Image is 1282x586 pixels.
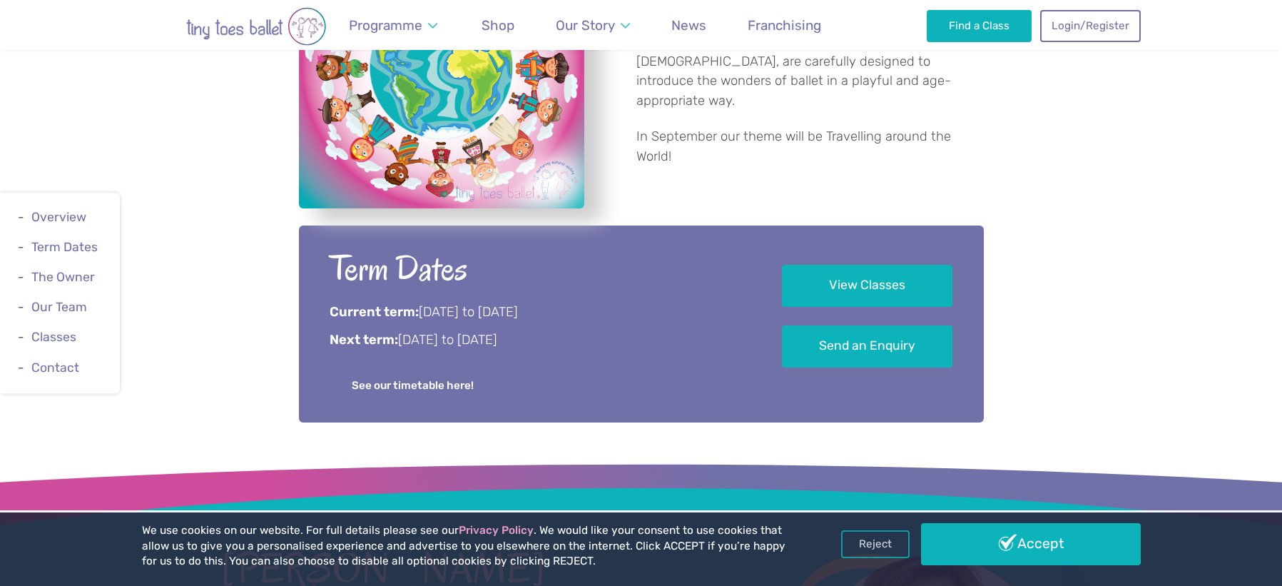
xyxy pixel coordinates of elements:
a: Login/Register [1040,10,1140,41]
h2: Term Dates [330,246,743,291]
a: Shop [475,9,522,42]
a: The Owner [31,270,95,284]
a: See our timetable here! [330,370,496,401]
strong: Current term: [330,304,419,320]
a: Programme [342,9,444,42]
a: Our Team [31,300,87,314]
a: Term Dates [31,240,98,254]
a: Reject [841,530,910,557]
a: Find a Class [927,10,1032,41]
p: [DATE] to [DATE] [330,331,743,350]
a: Classes [31,330,76,345]
strong: Next term: [330,332,398,348]
p: In September our theme will be Travelling around the World! [636,127,984,166]
a: Send an Enquiry [782,325,952,368]
span: Our Story [556,17,615,34]
a: Our Story [549,9,636,42]
a: News [665,9,713,42]
a: Franchising [741,9,828,42]
span: Franchising [748,17,821,34]
a: Overview [31,210,86,224]
a: View Classes [782,265,952,307]
img: tiny toes ballet [142,7,370,46]
span: Programme [349,17,422,34]
a: Privacy Policy [459,524,534,537]
p: [DATE] to [DATE] [330,303,743,322]
a: Contact [31,360,79,375]
p: We use cookies on our website. For full details please see our . We would like your consent to us... [142,523,791,570]
span: News [671,17,706,34]
a: Accept [921,523,1141,565]
span: Shop [482,17,514,34]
